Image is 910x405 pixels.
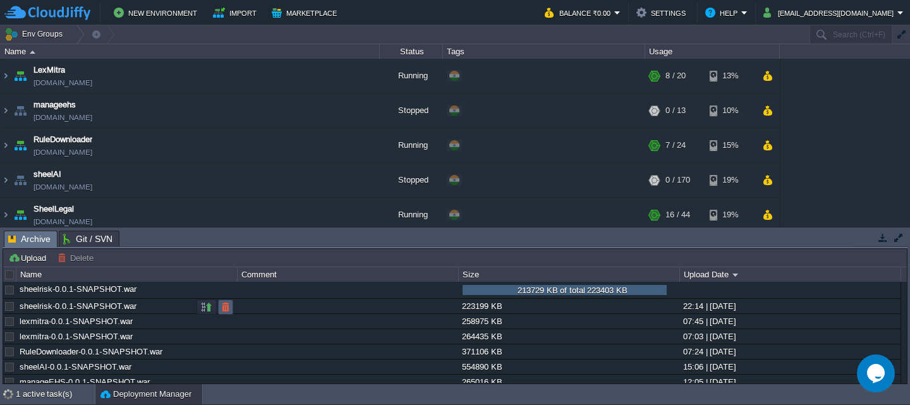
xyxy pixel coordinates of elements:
[665,59,686,93] div: 8 / 20
[8,252,50,263] button: Upload
[705,5,741,20] button: Help
[100,388,191,401] button: Deployment Manager
[1,44,379,59] div: Name
[4,25,67,43] button: Env Groups
[33,76,92,89] a: [DOMAIN_NAME]
[680,375,900,389] div: 12:05 | [DATE]
[459,267,679,282] div: Size
[11,128,29,162] img: AMDAwAAAACH5BAEAAAAALAAAAAABAAEAAAICRAEAOw==
[33,146,92,159] a: [DOMAIN_NAME]
[33,111,92,124] a: [DOMAIN_NAME]
[680,344,900,359] div: 07:24 | [DATE]
[466,285,679,299] div: 213729 KB of total 223403 KB
[459,360,679,374] div: 554890 KB
[459,344,679,359] div: 371106 KB
[33,203,74,215] a: SheelLegal
[380,128,443,162] div: Running
[20,377,150,387] a: manageEHS-0.0.1-SNAPSHOT.war
[1,198,11,232] img: AMDAwAAAACH5BAEAAAAALAAAAAABAAEAAAICRAEAOw==
[33,181,92,193] a: [DOMAIN_NAME]
[665,198,690,232] div: 16 / 44
[646,44,779,59] div: Usage
[33,168,61,181] a: sheelAI
[1,163,11,197] img: AMDAwAAAACH5BAEAAAAALAAAAAABAAEAAAICRAEAOw==
[11,198,29,232] img: AMDAwAAAACH5BAEAAAAALAAAAAABAAEAAAICRAEAOw==
[20,347,162,356] a: RuleDownloader-0.0.1-SNAPSHOT.war
[58,252,97,263] button: Delete
[20,332,133,341] a: lexmitra-0.0.1-SNAPSHOT.war
[710,59,751,93] div: 13%
[1,128,11,162] img: AMDAwAAAACH5BAEAAAAALAAAAAABAAEAAAICRAEAOw==
[665,163,690,197] div: 0 / 170
[1,94,11,128] img: AMDAwAAAACH5BAEAAAAALAAAAAABAAEAAAICRAEAOw==
[459,375,679,389] div: 265016 KB
[444,44,645,59] div: Tags
[1,59,11,93] img: AMDAwAAAACH5BAEAAAAALAAAAAABAAEAAAICRAEAOw==
[11,94,29,128] img: AMDAwAAAACH5BAEAAAAALAAAAAABAAEAAAICRAEAOw==
[459,314,679,329] div: 258975 KB
[466,286,679,299] div: 213729 KB of total 223403 KB
[710,163,751,197] div: 19%
[545,5,614,20] button: Balance ₹0.00
[380,44,442,59] div: Status
[459,329,679,344] div: 264435 KB
[710,128,751,162] div: 15%
[680,329,900,344] div: 07:03 | [DATE]
[380,198,443,232] div: Running
[16,282,236,296] div: sheelrisk-0.0.1-SNAPSHOT.war
[380,59,443,93] div: Running
[380,163,443,197] div: Stopped
[680,299,900,313] div: 22:14 | [DATE]
[857,354,897,392] iframe: chat widget
[710,94,751,128] div: 10%
[380,94,443,128] div: Stopped
[681,267,901,282] div: Upload Date
[680,314,900,329] div: 07:45 | [DATE]
[710,198,751,232] div: 19%
[63,231,112,246] span: Git / SVN
[33,133,92,146] a: RuleDownloader
[680,360,900,374] div: 15:06 | [DATE]
[16,384,95,404] div: 1 active task(s)
[17,267,237,282] div: Name
[33,215,92,228] a: [DOMAIN_NAME]
[4,5,90,21] img: CloudJiffy
[114,5,201,20] button: New Environment
[8,231,51,247] span: Archive
[33,99,76,111] a: manageehs
[20,317,133,326] a: lexmitra-0.0.1-SNAPSHOT.war
[665,128,686,162] div: 7 / 24
[636,5,689,20] button: Settings
[459,299,679,313] div: 223199 KB
[763,5,897,20] button: [EMAIL_ADDRESS][DOMAIN_NAME]
[20,301,136,311] a: sheelrisk-0.0.1-SNAPSHOT.war
[33,64,65,76] a: LexMitra
[30,51,35,54] img: AMDAwAAAACH5BAEAAAAALAAAAAABAAEAAAICRAEAOw==
[11,59,29,93] img: AMDAwAAAACH5BAEAAAAALAAAAAABAAEAAAICRAEAOw==
[665,94,686,128] div: 0 / 13
[11,163,29,197] img: AMDAwAAAACH5BAEAAAAALAAAAAABAAEAAAICRAEAOw==
[238,267,458,282] div: Comment
[272,5,341,20] button: Marketplace
[213,5,260,20] button: Import
[20,362,131,372] a: sheelAI-0.0.1-SNAPSHOT.war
